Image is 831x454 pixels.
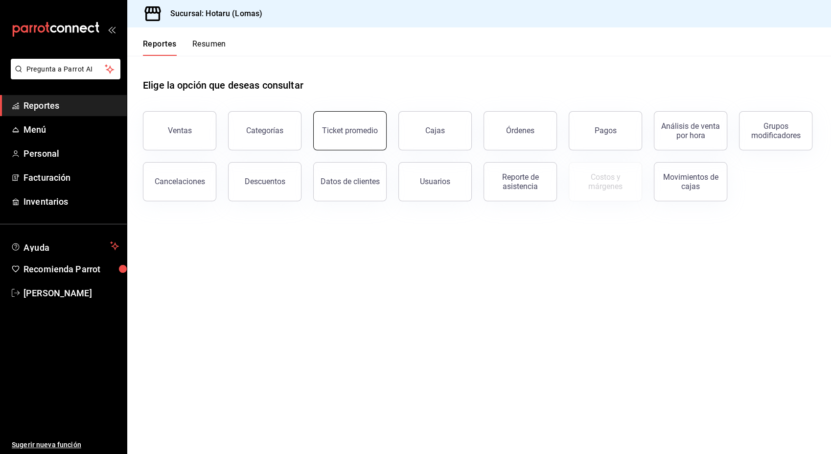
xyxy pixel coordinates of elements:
div: Pestañas de navegación [143,39,226,56]
button: Reporte de asistencia [484,162,557,201]
div: Categorías [246,126,283,135]
span: Ayuda [23,240,106,252]
div: Grupos modificadores [745,121,806,140]
div: Cancelaciones [155,177,205,186]
div: Usuarios [420,177,450,186]
div: Órdenes [506,126,534,135]
button: Pregunta a Parrot AI [11,59,120,79]
a: Cajas [398,111,472,150]
a: Pregunta a Parrot AI [7,71,120,81]
font: Recomienda Parrot [23,264,100,274]
div: Análisis de venta por hora [660,121,721,140]
button: Grupos modificadores [739,111,812,150]
button: open_drawer_menu [108,25,115,33]
div: Datos de clientes [321,177,380,186]
button: Ventas [143,111,216,150]
button: Resumen [192,39,226,56]
font: Personal [23,148,59,159]
button: Pagos [569,111,642,150]
font: Sugerir nueva función [12,441,81,449]
font: Facturación [23,172,70,183]
button: Movimientos de cajas [654,162,727,201]
div: Ticket promedio [322,126,378,135]
button: Ticket promedio [313,111,387,150]
div: Cajas [425,125,445,137]
div: Reporte de asistencia [490,172,551,191]
font: [PERSON_NAME] [23,288,92,298]
h1: Elige la opción que deseas consultar [143,78,303,93]
div: Ventas [168,126,192,135]
div: Costos y márgenes [575,172,636,191]
font: Inventarios [23,196,68,207]
div: Movimientos de cajas [660,172,721,191]
button: Cancelaciones [143,162,216,201]
button: Descuentos [228,162,301,201]
div: Descuentos [245,177,285,186]
h3: Sucursal: Hotaru (Lomas) [162,8,262,20]
button: Categorías [228,111,301,150]
button: Órdenes [484,111,557,150]
div: Pagos [595,126,617,135]
button: Datos de clientes [313,162,387,201]
font: Reportes [143,39,177,49]
font: Reportes [23,100,59,111]
button: Usuarios [398,162,472,201]
span: Pregunta a Parrot AI [26,64,105,74]
button: Análisis de venta por hora [654,111,727,150]
button: Contrata inventarios para ver este reporte [569,162,642,201]
font: Menú [23,124,46,135]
